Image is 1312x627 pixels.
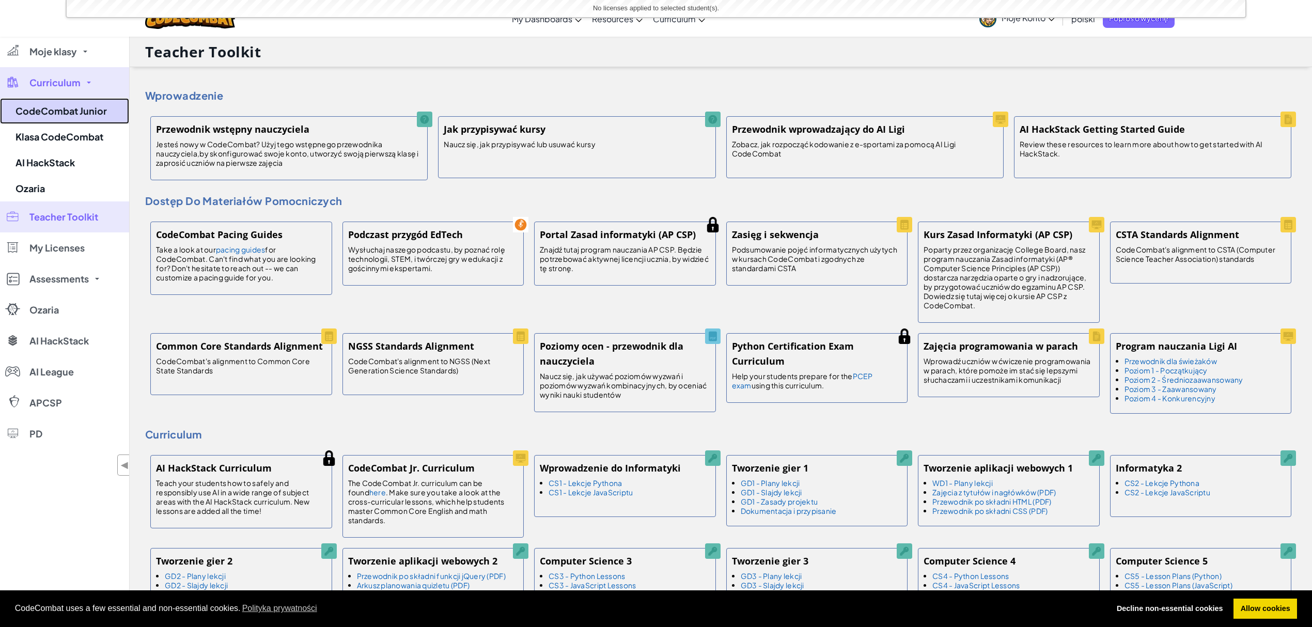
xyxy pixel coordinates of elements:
[1116,339,1237,354] h5: Program nauczania Ligi AI
[1020,139,1286,158] p: Review these resources to learn more about how to get started with AI HackStack.
[348,478,519,525] p: The CodeCombat Jr. curriculum can be found . Make sure you take a look at the cross-curricular le...
[241,601,319,616] a: learn more about cookies
[369,488,386,497] a: here
[721,543,913,615] a: Tworzenie gier 3 GD3 - Plany lekcji GD3 - Slajdy lekcji
[348,339,474,354] h5: NGSS Standards Alignment
[721,111,1009,183] a: Przewodnik wprowadzający do AI Ligi Zobacz, jak rozpocząć kodowanie z e-sportami za pomocą AI Lig...
[540,461,681,476] h5: Wprowadzenie do Informatyki
[732,461,808,476] h5: Tworzenie gier 1
[512,13,572,24] span: My Dashboards
[732,371,902,390] p: Help your students prepare for the using this curriculum.
[721,216,913,291] a: Zasięg i sekwencja Podsumowanie pojęć informatycznych użytych w kursach CodeCombat i zgodnych ze ...
[540,339,710,369] h5: Poziomy ocen - przewodnik dla nauczyciela
[1105,450,1297,522] a: Informatyka 2 CS2 - Lekcje Pythona CS2 - Lekcje JavaScriptu
[29,47,77,56] span: Moje klasy
[1124,384,1217,394] a: Poziom 3 - Zaawansowany
[348,227,463,242] h5: Podczast przygód EdTech
[932,581,1020,590] a: CS4 - JavaScript Lessons
[913,216,1105,328] a: Kurs Zasad Informatyki (AP CSP) Poparty przez organizację College Board, nasz program nauczania Z...
[1103,9,1175,28] a: Poproś o wycenę
[932,497,1052,506] a: Przewodnik po składni HTML (PDF)
[1124,356,1217,366] a: Przewodnik dla świeżaków
[540,554,632,569] h5: Computer Science 3
[549,488,633,497] a: CS1 - Lekcje JavaScriptu
[15,601,1102,616] span: CodeCombat uses a few essential and non-essential cookies.
[741,581,804,590] a: GD3 - Slajdy lekcji
[145,543,337,615] a: Tworzenie gier 2 GD2 - Plany lekcji GD2 - Slajdy lekcji
[337,450,529,543] a: CodeCombat Jr. Curriculum The CodeCombat Jr. curriculum can be foundhere. Make sure you take a lo...
[156,478,326,515] p: Teach your students how to safely and responsibly use AI in a wide range of subject areas with th...
[1233,599,1297,619] a: allow cookies
[1124,571,1222,581] a: CS5 - Lesson Plans (Python)
[924,245,1094,310] p: Poparty przez organizację College Board, nasz program nauczania Zasad informatyki (AP® Computer S...
[540,227,696,242] h5: Portal Zasad informatyki (AP CSP)
[145,8,236,29] a: CodeCombat logo
[1110,599,1230,619] a: deny cookies
[444,139,596,149] p: Naucz się, jak przypisywać lub usuwać kursy
[145,450,337,534] a: AI HackStack Curriculum Teach your students how to safely and responsibly use AI in a wide range ...
[348,245,519,273] p: Wysłuchaj naszego podcastu, by poznać rolę technologii, STEM, i twórczej gry w edukacji z gościnn...
[540,371,710,399] p: Naucz się, jak używać poziomów wyzwań i poziomów wyzwań kombinacyjnych, by oceniać wyniki nauki s...
[145,88,1297,103] h4: Wprowadzenie
[1124,394,1215,403] a: Poziom 4 - Konkurencyjny
[165,581,228,590] a: GD2 - Slajdy lekcji
[29,274,89,284] span: Assessments
[924,339,1078,354] h5: Zajęcia programowania w parach
[732,339,902,369] h5: Python Certification Exam Curriculum
[1116,245,1286,263] p: CodeCombat's alignment to CSTA (Computer Science Teacher Association) standards
[741,478,800,488] a: GD1 - Plany lekcji
[433,111,721,183] a: Jak przypisywać kursy Naucz się, jak przypisywać lub usuwać kursy
[156,227,283,242] h5: CodeCombat Pacing Guides
[156,122,309,137] h5: Przewodnik wstępny nauczyciela
[156,554,232,569] h5: Tworzenie gier 2
[348,461,475,476] h5: CodeCombat Jr. Curriculum
[29,243,85,253] span: My Licenses
[732,122,905,137] h5: Przewodnik wprowadzający do AI Ligi
[549,571,625,581] a: CS3 - Python Lessons
[648,5,710,33] a: Curriculum
[540,245,710,273] p: Znajdź tutaj program nauczania AP CSP. Będzie potrzebować aktywnej licencji ucznia, by widzieć tę...
[145,427,1297,442] h4: Curriculum
[1002,12,1055,23] span: Moje Konto
[156,461,272,476] h5: AI HackStack Curriculum
[932,488,1056,497] a: Zajęcia z tytułów i nagłówków (PDF)
[732,554,808,569] h5: Tworzenie gier 3
[165,571,226,581] a: GD2 - Plany lekcji
[741,571,802,581] a: GD3 - Plany lekcji
[1124,375,1243,384] a: Poziom 2 - Średniozaawansowany
[348,554,497,569] h5: Tworzenie aplikacji webowych 2
[145,42,261,61] h1: Teacher Toolkit
[529,216,721,291] a: Portal Zasad informatyki (AP CSP) Znajdź tutaj program nauczania AP CSP. Będzie potrzebować aktyw...
[156,356,326,375] p: CodeCombat's alignment to Common Core State Standards
[1124,478,1199,488] a: CS2 - Lekcje Pythona
[924,554,1016,569] h5: Computer Science 4
[29,305,59,315] span: Ozaria
[357,571,506,581] a: Przewodnik po składni funkcji jQuery (PDF)
[529,543,721,615] a: Computer Science 3 CS3 - Python Lessons CS3 - JavaScript Lessons
[932,478,993,488] a: WD1 - Plany lekcji
[529,450,721,522] a: Wprowadzenie do Informatyki CS1 - Lekcje Pythona CS1 - Lekcje JavaScriptu
[29,78,81,87] span: Curriculum
[1105,216,1297,289] a: CSTA Standards Alignment CodeCombat's alignment to CSTA (Computer Science Teacher Association) st...
[593,4,719,12] span: No licenses applied to selected student(s).
[1071,13,1095,24] span: polski
[337,216,529,291] a: Podczast przygód EdTech Wysłuchaj naszego podcastu, by poznać rolę technologii, STEM, i twórczej ...
[549,478,622,488] a: CS1 - Lekcje Pythona
[924,461,1073,476] h5: Tworzenie aplikacji webowych 1
[1116,227,1239,242] h5: CSTA Standards Alignment
[1124,366,1208,375] a: Poziom 1 - Początkujący
[1124,581,1232,590] a: CS5 - Lesson Plans (JavaScript)
[732,227,819,242] h5: Zasięg i sekwencja
[732,139,998,158] p: Zobacz, jak rozpocząć kodowanie z e-sportami za pomocą AI Ligi CodeCombat
[932,571,1009,581] a: CS4 - Python Lessons
[1009,111,1297,183] a: AI HackStack Getting Started Guide Review these resources to learn more about how to get started ...
[145,216,337,300] a: CodeCombat Pacing Guides Take a look at ourpacing guidesfor CodeCombat. Can't find what you are l...
[732,245,902,273] p: Podsumowanie pojęć informatycznych użytych w kursach CodeCombat i zgodnych ze standardami CSTA
[1116,461,1182,476] h5: Informatyka 2
[924,356,1094,384] p: Wprowadź uczniów w ćwiczenie programowania w parach, które pomoże im stać się lepszymi słuchaczam...
[741,506,837,515] a: Dokumentacja i przypisanie
[721,450,913,531] a: Tworzenie gier 1 GD1 - Plany lekcji GD1 - Slajdy lekcji GD1 - Zasady projektu Dokumentacja i przy...
[1066,5,1100,33] a: polski
[1020,122,1185,137] h5: AI HackStack Getting Started Guide
[29,336,89,346] span: AI HackStack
